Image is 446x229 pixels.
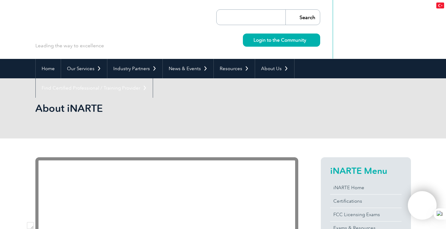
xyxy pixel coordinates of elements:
a: iNARTE Home [330,181,402,194]
p: Leading the way to excellence [35,42,104,49]
h2: iNARTE Menu [330,166,402,176]
a: Industry Partners [107,59,162,78]
img: tr [436,3,444,8]
a: Certifications [330,195,402,208]
a: FCC Licensing Exams [330,208,402,221]
a: About Us [255,59,294,78]
input: Search [285,10,320,25]
a: Login to the Community [243,34,320,47]
a: Home [36,59,61,78]
a: Our Services [61,59,107,78]
a: Find Certified Professional / Training Provider [36,78,153,98]
a: Resources [214,59,255,78]
img: svg+xml;nitro-empty-id=OTA2OjExNg==-1;base64,PHN2ZyB2aWV3Qm94PSIwIDAgNDAwIDQwMCIgd2lkdGg9IjQwMCIg... [414,198,430,213]
a: News & Events [163,59,213,78]
h2: About iNARTE [35,103,298,113]
img: svg+xml;nitro-empty-id=MzU4OjIyMw==-1;base64,PHN2ZyB2aWV3Qm94PSIwIDAgMTEgMTEiIHdpZHRoPSIxMSIgaGVp... [306,38,310,42]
